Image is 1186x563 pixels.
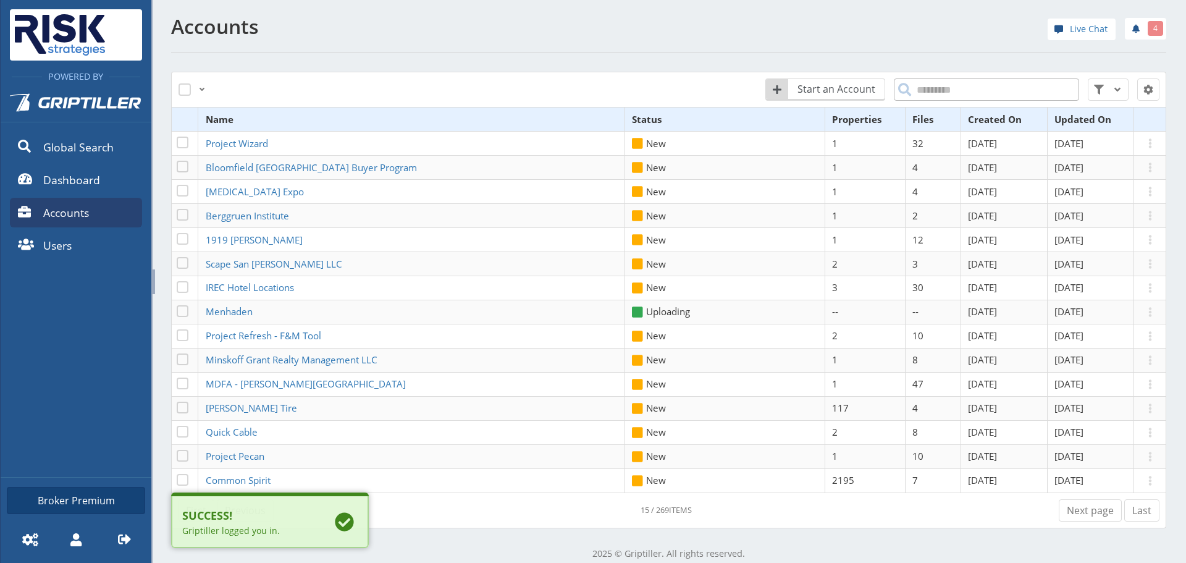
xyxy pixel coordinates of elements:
[912,329,923,342] span: 10
[206,474,274,486] a: Common Spirit
[1054,234,1083,246] span: [DATE]
[1054,353,1083,366] span: [DATE]
[206,353,381,366] a: Minskoff Grant Realty Management LLC
[968,305,997,318] span: [DATE]
[765,78,885,101] button: Start an Account
[912,450,923,462] span: 10
[912,474,918,486] span: 7
[632,281,666,294] span: New
[1,83,151,129] a: Griptiller
[206,210,293,222] a: Berggruen Institute
[171,15,662,38] h1: Accounts
[206,281,298,294] a: IREC Hotel Locations
[832,210,838,222] span: 1
[1054,329,1083,342] span: [DATE]
[206,378,410,390] a: MDFA - [PERSON_NAME][GEOGRAPHIC_DATA]
[10,165,142,195] a: Dashboard
[43,237,72,253] span: Users
[968,137,997,150] span: [DATE]
[825,108,906,132] th: Properties
[1054,161,1083,174] span: [DATE]
[1054,305,1083,318] span: [DATE]
[182,507,313,524] b: Success!
[1125,18,1166,40] a: 4
[206,426,261,438] a: Quick Cable
[43,172,100,188] span: Dashboard
[968,353,997,366] span: [DATE]
[1059,499,1122,522] a: Next page
[632,185,666,198] span: New
[832,305,838,318] span: --
[961,108,1048,132] th: Created On
[632,474,666,486] span: New
[832,185,838,198] span: 1
[832,378,838,390] span: 1
[206,329,321,342] span: Project Refresh - F&M Tool
[1124,499,1159,522] a: Last
[790,82,885,96] span: Start an Account
[1054,210,1083,222] span: [DATE]
[206,234,303,246] span: 1919 [PERSON_NAME]
[632,305,690,318] span: Uploading
[906,108,961,132] th: Files
[641,504,692,516] div: Click to refresh datatable
[206,234,306,246] a: 1919 [PERSON_NAME]
[669,504,692,515] span: items
[206,161,421,174] a: Bloomfield [GEOGRAPHIC_DATA] Buyer Program
[912,185,918,198] span: 4
[912,402,918,414] span: 4
[1054,378,1083,390] span: [DATE]
[10,132,142,162] a: Global Search
[43,205,89,221] span: Accounts
[206,402,301,414] a: [PERSON_NAME] Tire
[968,426,997,438] span: [DATE]
[632,137,666,150] span: New
[968,450,997,462] span: [DATE]
[832,402,849,414] span: 117
[206,258,346,270] a: Scape San [PERSON_NAME] LLC
[171,547,1166,561] p: 2025 © Griptiller. All rights reserved.
[1070,22,1108,36] span: Live Chat
[179,78,196,96] label: Select All
[632,258,666,270] span: New
[42,70,109,82] span: Powered By
[632,402,666,414] span: New
[1048,19,1116,40] a: Live Chat
[206,137,268,150] span: Project Wizard
[206,378,406,390] span: MDFA - [PERSON_NAME][GEOGRAPHIC_DATA]
[912,353,918,366] span: 8
[206,161,417,174] span: Bloomfield [GEOGRAPHIC_DATA] Buyer Program
[832,329,838,342] span: 2
[1054,426,1083,438] span: [DATE]
[1153,23,1158,34] span: 4
[1048,108,1134,132] th: Updated On
[43,139,114,155] span: Global Search
[1054,402,1083,414] span: [DATE]
[832,450,838,462] span: 1
[206,185,304,198] span: [MEDICAL_DATA] Expo
[206,210,289,222] span: Berggruen Institute
[832,234,838,246] span: 1
[1054,137,1083,150] span: [DATE]
[10,9,110,61] img: Risk Strategies Company
[968,234,997,246] span: [DATE]
[7,487,145,514] a: Broker Premium
[1054,450,1083,462] span: [DATE]
[1048,19,1116,44] div: help
[912,305,919,318] span: --
[632,234,666,246] span: New
[968,258,997,270] span: [DATE]
[206,305,253,318] span: Menhaden
[832,258,838,270] span: 2
[968,474,997,486] span: [DATE]
[178,499,1159,522] nav: pagination
[206,450,268,462] a: Project Pecan
[1054,281,1083,294] span: [DATE]
[968,378,997,390] span: [DATE]
[968,402,997,414] span: [DATE]
[832,474,854,486] span: 2195
[912,137,923,150] span: 32
[206,353,377,366] span: Minskoff Grant Realty Management LLC
[632,378,666,390] span: New
[968,329,997,342] span: [DATE]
